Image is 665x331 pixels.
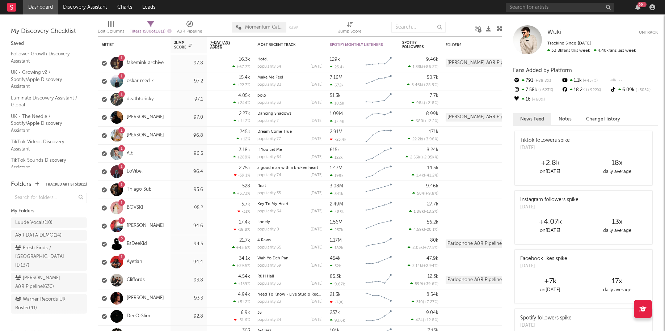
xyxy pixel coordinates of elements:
div: popularity: 23 [257,300,281,304]
div: 3.08M [330,184,343,188]
a: If You Let Me [257,148,282,152]
div: 1.17M [330,238,342,243]
div: Tiktok followers spike [520,137,570,144]
div: Key To My Heart [257,202,323,206]
div: 80k [430,238,438,243]
div: My Discovery Checklist [11,27,87,36]
div: [DATE] [311,137,323,141]
div: 94.5 [174,240,203,249]
div: 21.7k [239,238,250,243]
div: float [257,184,323,188]
div: popularity: 0 [257,228,279,232]
button: News Feed [513,113,551,125]
div: ( ) [408,64,438,69]
div: [DATE] [311,191,323,195]
div: 1.56M [330,220,342,225]
span: +3.96 % [423,137,437,141]
div: 17.4k [330,119,344,124]
div: -786 [330,300,344,305]
div: Parlophone A&R Pipeline (460) [446,239,509,248]
a: Warner Records UK Roster(41) [11,294,87,314]
span: -41.2 % [425,174,437,178]
svg: Chart title [362,109,395,127]
div: daily average [584,226,651,235]
span: -20.1 % [425,228,437,232]
div: Spotify Followers [402,41,428,49]
div: 8.24k [426,148,438,152]
div: Luude Vocals ( 10 ) [15,218,52,227]
div: 99 + [637,2,647,7]
span: Tracking Since: [DATE] [547,41,591,46]
a: A&R DATA DEMO(14) [11,230,87,241]
div: [PERSON_NAME] A&R Pipeline (630) [446,59,509,67]
div: Edit Columns [98,27,124,36]
div: 18.2k [561,85,609,95]
div: ( ) [410,281,438,286]
span: +2.05k % [421,156,437,160]
div: ( ) [412,101,438,105]
div: Instagram followers spike [520,196,578,204]
div: 2.75k [239,166,250,170]
span: 5.46k [412,83,422,87]
button: Tracked Artists(1811) [46,183,87,186]
div: [DATE] [311,101,323,105]
span: +623 % [537,88,553,92]
a: Follower Growth Discovery Assistant [11,50,80,65]
div: 96.5 [174,149,203,158]
input: Search... [391,22,446,33]
div: A&R DATA DEMO ( 14 ) [15,231,62,240]
button: Untrack [639,29,658,36]
svg: Chart title [362,90,395,109]
div: 25.4k [330,65,345,69]
div: +29.5 % [232,263,250,268]
a: [PERSON_NAME] A&R Pipeline(630) [11,273,87,292]
div: popularity: 77 [257,137,281,141]
div: 4.94k [238,292,250,297]
a: Lonely [257,220,270,224]
a: [PERSON_NAME] [127,114,164,120]
span: 1.4k [416,174,424,178]
span: +60 % [531,98,545,102]
a: Cliffords [127,277,145,283]
div: 17.4k [239,220,250,225]
button: Save [289,26,298,30]
div: 6.09k [610,85,658,95]
div: ( ) [409,227,438,232]
div: daily average [584,286,651,294]
div: R&H Hall [257,275,323,279]
span: 4.46k fans last week [547,48,636,53]
div: 16 [513,95,561,104]
div: 199k [330,173,344,178]
span: 22.2k [412,137,422,141]
div: Jump Score [338,18,362,39]
span: +39.6 % [423,282,437,286]
div: 9.46k [426,184,438,188]
a: a good man with a broken heart [257,166,318,170]
div: 96.8 [174,131,203,140]
a: [PERSON_NAME] [127,132,164,139]
div: +51.2 % [233,300,250,304]
div: 454k [330,256,341,261]
a: fakemink archive [127,60,164,66]
span: 984 [416,101,424,105]
div: [DATE] [311,65,323,69]
span: 8.05k [412,246,423,250]
div: 34.1k [239,256,250,261]
div: +22.7 % [233,82,250,87]
span: 310 [416,300,423,304]
div: +2.8k [517,159,584,167]
div: 237k [330,228,343,232]
div: 4.05k [238,93,250,98]
div: 7.7k [430,93,438,98]
div: Spotify Monthly Listeners [330,43,384,47]
div: ( ) [408,263,438,268]
span: +28.9 % [423,83,437,87]
div: popularity: 64 [257,209,282,213]
a: Wuki [547,29,561,36]
div: Need To Know - Live Studio Recording [257,293,323,297]
div: 1.1k [561,76,609,85]
div: [DATE] [311,246,323,250]
div: popularity: 83 [257,83,281,87]
div: 94.4 [174,258,203,267]
span: ( 500 of 1,811 ) [143,30,165,34]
